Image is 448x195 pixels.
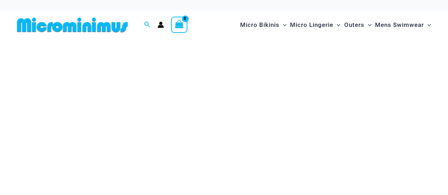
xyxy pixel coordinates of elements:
[237,13,434,37] nav: Site Navigation
[364,16,372,34] span: Menu Toggle
[279,16,287,34] span: Menu Toggle
[288,14,342,36] a: Micro LingerieMenu ToggleMenu Toggle
[342,14,373,36] a: OutersMenu ToggleMenu Toggle
[290,16,333,34] span: Micro Lingerie
[424,16,431,34] span: Menu Toggle
[144,21,151,29] a: Search icon link
[375,16,424,34] span: Mens Swimwear
[373,14,433,36] a: Mens SwimwearMenu ToggleMenu Toggle
[344,16,364,34] span: Outers
[238,14,288,36] a: Micro BikinisMenu ToggleMenu Toggle
[158,22,164,28] a: Account icon link
[333,16,340,34] span: Menu Toggle
[171,17,187,33] a: View Shopping Cart, empty
[240,16,279,34] span: Micro Bikinis
[14,17,131,33] img: MM SHOP LOGO FLAT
